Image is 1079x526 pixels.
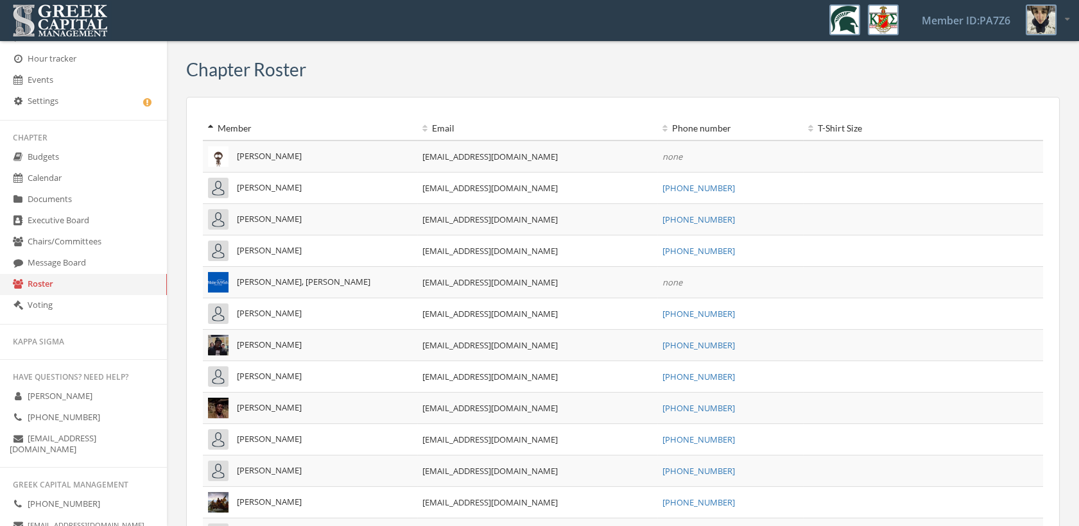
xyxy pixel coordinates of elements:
[237,464,302,476] span: [PERSON_NAME]
[28,390,92,402] span: [PERSON_NAME]
[662,434,735,445] a: [PHONE_NUMBER]
[237,307,302,319] span: [PERSON_NAME]
[203,117,417,140] th: Member
[662,465,735,477] a: [PHONE_NUMBER]
[422,465,558,477] a: [EMAIL_ADDRESS][DOMAIN_NAME]
[422,182,558,194] a: [EMAIL_ADDRESS][DOMAIN_NAME]
[422,151,558,162] a: [EMAIL_ADDRESS][DOMAIN_NAME]
[237,276,370,287] span: [PERSON_NAME], [PERSON_NAME]
[237,150,302,162] span: [PERSON_NAME]
[237,182,302,193] span: [PERSON_NAME]
[803,117,1043,140] th: T-Shirt Size
[237,402,302,413] span: [PERSON_NAME]
[422,434,558,445] a: [EMAIL_ADDRESS][DOMAIN_NAME]
[662,496,735,508] a: [PHONE_NUMBER]
[237,433,302,445] span: [PERSON_NAME]
[422,496,558,508] a: [EMAIL_ADDRESS][DOMAIN_NAME]
[422,308,558,319] a: [EMAIL_ADDRESS][DOMAIN_NAME]
[662,182,735,194] a: [PHONE_NUMBER]
[906,1,1026,40] a: Member ID: PA7Z6
[662,245,735,257] a: [PHONE_NUMBER]
[237,339,302,350] span: [PERSON_NAME]
[662,151,682,162] em: none
[662,308,735,319] a: [PHONE_NUMBER]
[422,245,558,257] a: [EMAIL_ADDRESS][DOMAIN_NAME]
[422,371,558,382] a: [EMAIL_ADDRESS][DOMAIN_NAME]
[422,276,558,288] a: [EMAIL_ADDRESS][DOMAIN_NAME]
[662,339,735,351] a: [PHONE_NUMBER]
[186,60,306,80] h3: Chapter Roster
[237,244,302,256] span: [PERSON_NAME]
[662,402,735,414] a: [PHONE_NUMBER]
[662,214,735,225] a: [PHONE_NUMBER]
[657,117,803,140] th: Phone number
[662,371,735,382] a: [PHONE_NUMBER]
[662,276,682,288] em: none
[237,213,302,225] span: [PERSON_NAME]
[422,402,558,414] a: [EMAIL_ADDRESS][DOMAIN_NAME]
[422,214,558,225] a: [EMAIL_ADDRESS][DOMAIN_NAME]
[237,370,302,382] span: [PERSON_NAME]
[237,496,302,507] span: [PERSON_NAME]
[422,339,558,351] a: [EMAIL_ADDRESS][DOMAIN_NAME]
[417,117,657,140] th: Email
